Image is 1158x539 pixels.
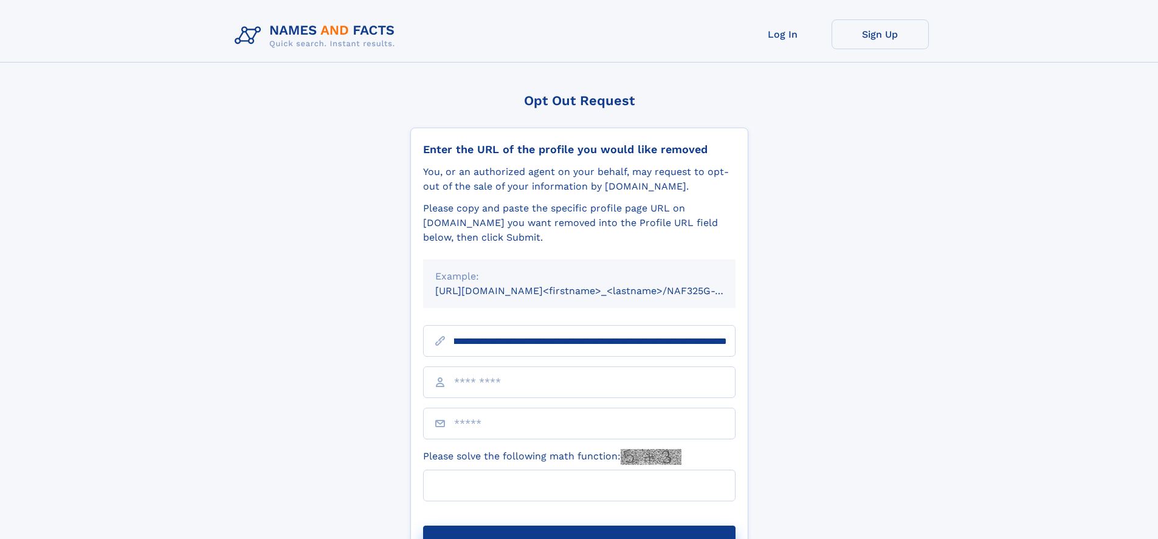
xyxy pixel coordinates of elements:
[435,269,723,284] div: Example:
[423,201,736,245] div: Please copy and paste the specific profile page URL on [DOMAIN_NAME] you want removed into the Pr...
[435,285,759,297] small: [URL][DOMAIN_NAME]<firstname>_<lastname>/NAF325G-xxxxxxxx
[230,19,405,52] img: Logo Names and Facts
[423,165,736,194] div: You, or an authorized agent on your behalf, may request to opt-out of the sale of your informatio...
[410,93,748,108] div: Opt Out Request
[734,19,832,49] a: Log In
[832,19,929,49] a: Sign Up
[423,449,681,465] label: Please solve the following math function:
[423,143,736,156] div: Enter the URL of the profile you would like removed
